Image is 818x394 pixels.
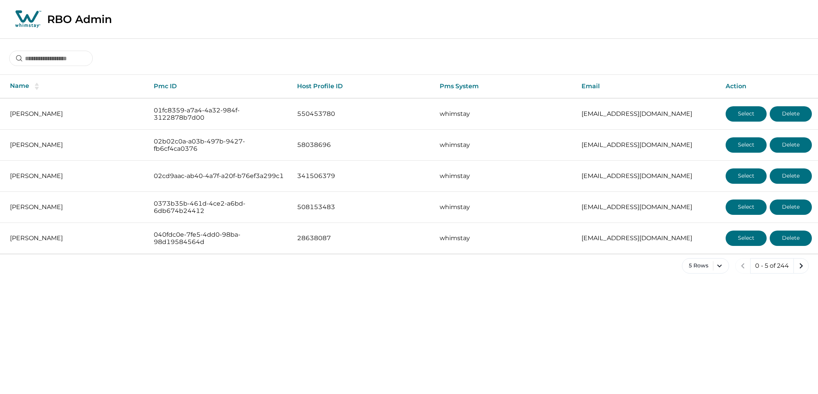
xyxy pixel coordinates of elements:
[726,199,767,215] button: Select
[770,199,812,215] button: Delete
[10,203,141,211] p: [PERSON_NAME]
[719,75,818,98] th: Action
[440,141,569,149] p: whimstay
[735,258,751,274] button: previous page
[793,258,809,274] button: next page
[581,110,713,118] p: [EMAIL_ADDRESS][DOMAIN_NAME]
[726,231,767,246] button: Select
[750,258,794,274] button: 0 - 5 of 244
[770,231,812,246] button: Delete
[682,258,729,274] button: 5 Rows
[726,168,767,184] button: Select
[726,106,767,122] button: Select
[154,172,285,180] p: 02cd9aac-ab40-4a7f-a20f-b76ef3a299c1
[770,168,812,184] button: Delete
[154,231,285,246] p: 040fdc0e-7fe5-4dd0-98ba-98d19584564d
[755,262,789,270] p: 0 - 5 of 244
[434,75,575,98] th: Pms System
[581,141,713,149] p: [EMAIL_ADDRESS][DOMAIN_NAME]
[440,203,569,211] p: whimstay
[10,141,141,149] p: [PERSON_NAME]
[575,75,719,98] th: Email
[291,75,434,98] th: Host Profile ID
[297,110,427,118] p: 550453780
[581,234,713,242] p: [EMAIL_ADDRESS][DOMAIN_NAME]
[10,172,141,180] p: [PERSON_NAME]
[770,106,812,122] button: Delete
[440,172,569,180] p: whimstay
[154,107,285,122] p: 01fc8359-a7a4-4a32-984f-3122878b7d00
[29,82,44,90] button: sorting
[154,138,285,153] p: 02b02c0a-a03b-497b-9427-fb6cf4ca0376
[154,200,285,215] p: 0373b35b-461d-4ce2-a6bd-6db674b24412
[10,110,141,118] p: [PERSON_NAME]
[581,172,713,180] p: [EMAIL_ADDRESS][DOMAIN_NAME]
[440,110,569,118] p: whimstay
[726,137,767,153] button: Select
[770,137,812,153] button: Delete
[297,141,427,149] p: 58038696
[440,234,569,242] p: whimstay
[10,234,141,242] p: [PERSON_NAME]
[581,203,713,211] p: [EMAIL_ADDRESS][DOMAIN_NAME]
[148,75,291,98] th: Pmc ID
[297,203,427,211] p: 508153483
[297,234,427,242] p: 28638087
[297,172,427,180] p: 341506379
[47,13,112,26] p: RBO Admin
